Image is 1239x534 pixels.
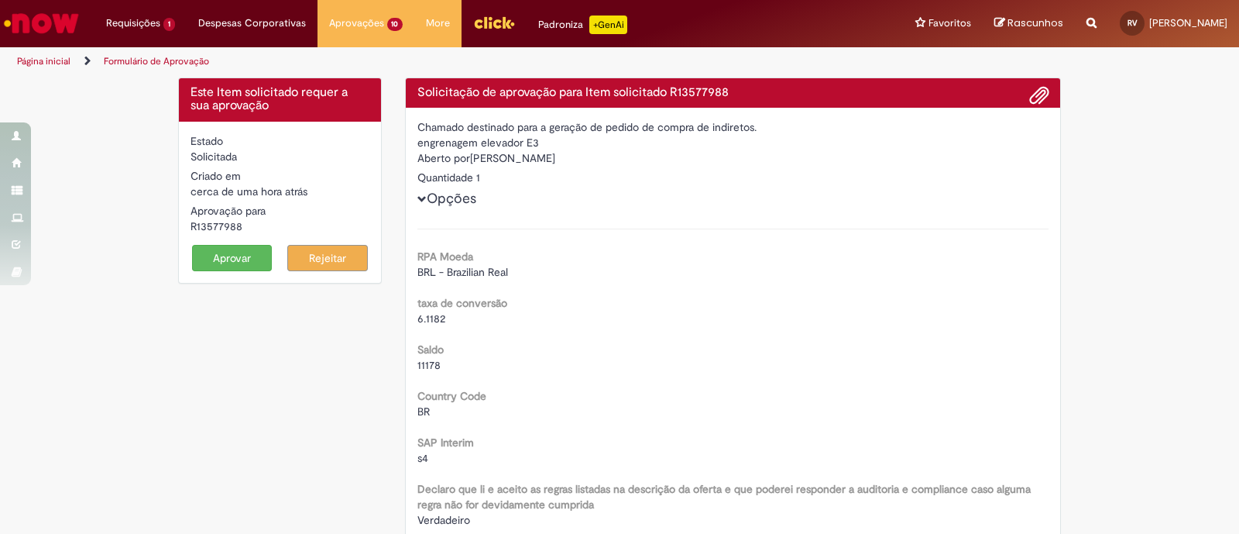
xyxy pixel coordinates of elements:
[190,168,241,184] label: Criado em
[190,86,369,113] h4: Este Item solicitado requer a sua aprovação
[417,150,470,166] label: Aberto por
[589,16,627,34] p: +GenAi
[417,436,474,450] b: SAP Interim
[417,250,473,264] b: RPA Moeda
[190,219,369,234] div: R13577988
[1149,16,1227,29] span: [PERSON_NAME]
[417,150,1049,170] div: [PERSON_NAME]
[1007,16,1063,30] span: Rascunhos
[473,11,515,34] img: click_logo_yellow_360x200.png
[417,389,486,403] b: Country Code
[190,184,307,198] time: 29/09/2025 16:00:47
[2,8,81,39] img: ServiceNow
[190,133,223,149] label: Estado
[190,203,266,219] label: Aprovação para
[417,405,430,419] span: BR
[417,296,507,310] b: taxa de conversão
[329,16,384,31] span: Aprovações
[928,16,971,31] span: Favoritos
[417,482,1031,512] b: Declaro que li e aceito as regras listadas na descrição da oferta e que poderei responder a audit...
[417,265,508,279] span: BRL - Brazilian Real
[190,184,307,198] span: cerca de uma hora atrás
[192,245,273,271] button: Aprovar
[538,16,627,34] div: Padroniza
[417,513,470,527] span: Verdadeiro
[198,16,306,31] span: Despesas Corporativas
[417,343,444,357] b: Saldo
[190,184,369,199] div: 29/09/2025 16:00:47
[426,16,450,31] span: More
[106,16,160,31] span: Requisições
[417,170,1049,185] div: Quantidade 1
[417,451,428,465] span: s4
[994,16,1063,31] a: Rascunhos
[417,119,1049,135] div: Chamado destinado para a geração de pedido de compra de indiretos.
[417,358,441,372] span: 11178
[1127,18,1138,28] span: RV
[12,47,815,76] ul: Trilhas de página
[17,55,70,67] a: Página inicial
[287,245,368,271] button: Rejeitar
[417,135,1049,150] div: engrenagem elevador E3
[417,312,445,326] span: 6.1182
[163,18,175,31] span: 1
[387,18,403,31] span: 10
[190,149,369,164] div: Solicitada
[104,55,209,67] a: Formulário de Aprovação
[417,86,1049,100] h4: Solicitação de aprovação para Item solicitado R13577988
